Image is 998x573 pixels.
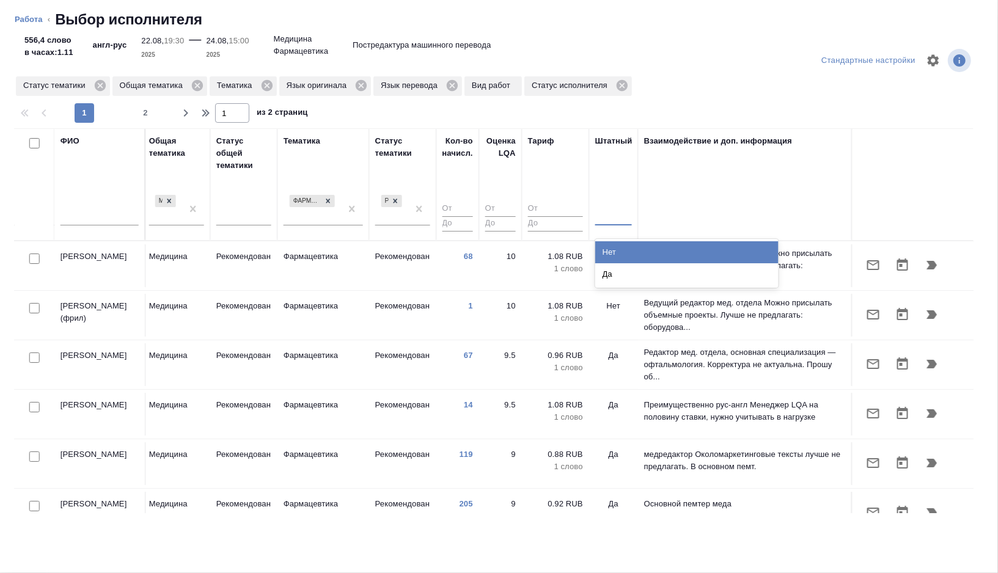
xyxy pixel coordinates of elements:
[369,244,436,287] td: Рекомендован
[464,252,473,261] a: 68
[464,400,473,409] a: 14
[644,297,846,334] p: Ведущий редактор мед. отдела Можно присылать объемные проекты. Лучше не предлагать: оборудова...
[284,250,363,263] p: Фармацевтика
[29,402,40,412] input: Выбери исполнителей, чтобы отправить приглашение на работу
[528,510,583,522] p: 1 слово
[595,263,779,285] div: Да
[532,79,612,92] p: Статус исполнителя
[136,103,155,123] button: 2
[479,492,522,535] td: 9
[290,195,321,208] div: Фармацевтика
[917,498,947,527] button: Продолжить
[859,399,888,428] button: Отправить предложение о работе
[375,135,430,159] div: Статус тематики
[210,244,277,287] td: Рекомендован
[284,399,363,411] p: Фармацевтика
[136,107,155,119] span: 2
[24,34,73,46] p: 556,4 слово
[524,76,632,96] div: Статус исполнителя
[472,79,515,92] p: Вид работ
[644,135,792,147] div: Взаимодействие и доп. информация
[528,250,583,263] p: 1.08 RUB
[229,36,249,45] p: 15:00
[528,498,583,510] p: 0.92 RUB
[460,450,473,459] a: 119
[54,492,146,535] td: [PERSON_NAME]
[369,492,436,535] td: Рекомендован
[528,216,583,232] input: До
[143,294,210,337] td: Медицина
[644,448,846,473] p: медредактор Околомаркетинговые тексты лучше не предлагать. В основном пемт.
[257,105,308,123] span: из 2 страниц
[479,244,522,287] td: 10
[143,393,210,436] td: Медицина
[818,51,919,70] div: split button
[442,135,473,159] div: Кол-во начисл.
[888,498,917,527] button: Открыть календарь загрузки
[29,254,40,264] input: Выбери исполнителей, чтобы отправить приглашение на работу
[207,36,229,45] p: 24.08,
[16,76,110,96] div: Статус тематики
[210,393,277,436] td: Рекомендован
[859,300,888,329] button: Отправить предложение о работе
[528,461,583,473] p: 1 слово
[369,294,436,337] td: Рекомендован
[589,294,638,337] td: Нет
[917,448,947,478] button: Продолжить
[888,399,917,428] button: Открыть календарь загрузки
[143,244,210,287] td: Медицина
[210,492,277,535] td: Рекомендован
[54,442,146,485] td: [PERSON_NAME]
[589,343,638,386] td: Да
[141,36,164,45] p: 22.08,
[149,135,204,159] div: Общая тематика
[55,10,202,29] h2: Выбор исполнителя
[216,135,271,172] div: Статус общей тематики
[888,349,917,379] button: Открыть календарь загрузки
[595,241,779,263] div: Нет
[120,79,187,92] p: Общая тематика
[442,202,473,217] input: От
[112,76,207,96] div: Общая тематика
[859,250,888,280] button: Отправить предложение о работе
[589,244,638,287] td: Да
[29,352,40,363] input: Выбери исполнителей, чтобы отправить приглашение на работу
[528,399,583,411] p: 1.08 RUB
[143,492,210,535] td: Медицина
[888,300,917,329] button: Открыть календарь загрузки
[859,498,888,527] button: Отправить предложение о работе
[210,442,277,485] td: Рекомендован
[154,194,177,209] div: Медицина
[442,216,473,232] input: До
[369,393,436,436] td: Рекомендован
[528,448,583,461] p: 0.88 RUB
[528,202,583,217] input: От
[589,393,638,436] td: Да
[353,39,491,51] p: Постредактура машинного перевода
[189,29,201,61] div: —
[589,492,638,535] td: Да
[29,303,40,313] input: Выбери исполнителей, чтобы отправить приглашение на работу
[485,135,516,159] div: Оценка LQA
[528,362,583,374] p: 1 слово
[48,13,50,26] li: ‹
[479,442,522,485] td: 9
[469,301,473,310] a: 1
[485,216,516,232] input: До
[888,448,917,478] button: Открыть календарь загрузки
[528,300,583,312] p: 1.08 RUB
[479,294,522,337] td: 10
[284,498,363,510] p: Фармацевтика
[479,393,522,436] td: 9.5
[381,79,442,92] p: Язык перевода
[528,411,583,423] p: 1 слово
[644,498,846,510] p: Основной пемтер меда
[143,343,210,386] td: Медицина
[888,250,917,280] button: Открыть календарь загрузки
[589,442,638,485] td: Да
[369,442,436,485] td: Рекомендован
[595,135,633,147] div: Штатный
[54,393,146,436] td: [PERSON_NAME]
[143,442,210,485] td: Медицина
[528,263,583,275] p: 1 слово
